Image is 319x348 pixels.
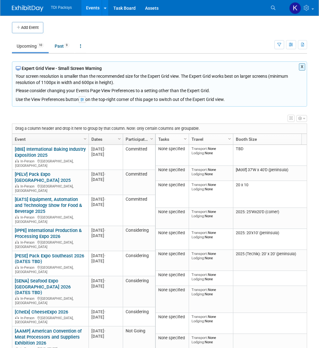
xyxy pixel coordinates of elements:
div: Use the View Preferences button on the top-right corner of this page to switch out of the Expert ... [16,94,303,103]
div: [DATE] [91,233,120,238]
td: Committed [123,170,155,195]
td: Considering [123,226,155,251]
span: Lodging: [192,214,205,218]
div: [GEOGRAPHIC_DATA], [GEOGRAPHIC_DATA] [15,296,86,305]
div: None specified [158,251,187,256]
div: None None [192,230,231,240]
span: Lodging: [192,235,205,239]
span: Lodging: [192,187,205,191]
div: [DATE] [91,314,120,320]
div: None specified [158,167,187,172]
span: Lodging: [192,277,205,281]
div: [DATE] [91,328,120,334]
div: [GEOGRAPHIC_DATA], [GEOGRAPHIC_DATA] [15,240,86,249]
img: In-Person Event [15,159,19,162]
a: [IBIE] International Baking Industry Exposition 2025 [15,146,86,158]
a: Booth Size [236,134,316,145]
a: [AAMP] American Convention of Meat Processors and Suppliers Exhibition 2026 [15,328,82,346]
span: Column Settings [117,136,122,141]
a: Column Settings [149,134,155,143]
a: Dates [91,134,119,145]
div: None None [192,314,231,324]
span: Transport: [192,335,208,340]
span: - [104,172,105,177]
span: In-Person [20,240,36,245]
div: None None [192,209,231,219]
div: None specified [158,230,187,235]
div: [DATE] [91,228,120,233]
span: Transport: [192,251,208,256]
a: Tasks [158,134,185,145]
span: Transport: [192,314,208,319]
div: [DATE] [91,202,120,207]
a: [PELV] Pack Expo [GEOGRAPHIC_DATA] 2025 [15,171,71,183]
div: None None [192,182,231,192]
div: [DATE] [91,197,120,202]
span: Column Settings [149,136,154,141]
a: Upcoming10 [12,40,49,52]
img: Kira Lech [289,2,301,14]
span: Transport: [192,287,208,292]
div: None None [192,287,231,297]
td: Considering [123,251,155,276]
span: - [104,228,105,233]
div: Expert Grid View - Small Screen Warning [16,65,303,71]
span: In-Person [20,215,36,219]
div: [DATE] [91,171,120,177]
span: - [104,278,105,283]
span: In-Person [20,266,36,270]
span: Lodging: [192,256,205,260]
div: [DATE] [91,152,120,157]
img: In-Person Event [15,184,19,187]
div: [DATE] [91,253,120,258]
span: - [104,329,105,333]
div: None None [192,146,231,156]
img: In-Person Event [15,215,19,219]
td: Committed [123,145,155,170]
a: Column Settings [82,134,89,143]
a: [PESE] Pack Expo Southeast 2026 (DATES TBD) [15,253,84,265]
span: 9 [64,43,69,48]
span: Lodging: [192,319,205,323]
div: None specified [158,287,187,293]
span: Transport: [192,182,208,187]
img: ExhibitDay [12,5,43,12]
div: [GEOGRAPHIC_DATA], [GEOGRAPHIC_DATA] [15,315,86,324]
div: None None [192,335,231,345]
img: In-Person Event [15,266,19,269]
div: [GEOGRAPHIC_DATA], [GEOGRAPHIC_DATA] [15,183,86,193]
div: [DATE] [91,177,120,182]
span: In-Person [20,316,36,320]
div: [DATE] [91,283,120,289]
div: Please consider changing your Events Page View Preferences to a setting other than the Expert Grid. [16,86,303,94]
a: Column Settings [226,134,233,143]
img: In-Person Event [15,297,19,300]
td: Considering [123,307,155,326]
span: Transport: [192,209,208,214]
img: In-Person Event [15,240,19,244]
div: Your screen resolution is smaller than the recommended size for the Expert Grid view. The Expert ... [16,71,303,94]
div: None specified [158,146,187,151]
div: None specified [158,272,187,277]
a: Column Settings [182,134,189,143]
span: In-Person [20,159,36,163]
a: Travel [192,134,229,145]
span: Column Settings [183,136,188,141]
span: - [104,253,105,258]
div: [GEOGRAPHIC_DATA], [GEOGRAPHIC_DATA] [15,158,86,168]
div: [DATE] [91,146,120,152]
a: [EATS] Equipment, Automation and Technology Show for Food & Beverage 2025 [15,197,82,214]
div: Drag a column header and drop it here to group by that column. Note: only certain columns are gro... [12,124,307,134]
span: Transport: [192,167,208,172]
button: Add Event [12,22,43,33]
span: Transport: [192,146,208,151]
button: X [299,63,305,71]
div: None None [192,272,231,282]
span: In-Person [20,297,36,301]
div: [DATE] [91,334,120,339]
span: Lodging: [192,151,205,155]
span: Transport: [192,230,208,235]
span: Column Settings [227,136,232,141]
a: [CheEx] CheeseExpo 2026 [15,309,68,315]
div: [GEOGRAPHIC_DATA], [GEOGRAPHIC_DATA] [15,265,86,274]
